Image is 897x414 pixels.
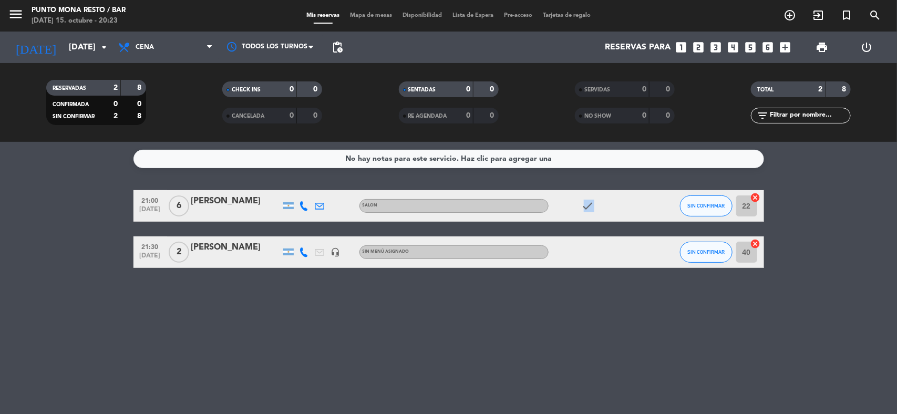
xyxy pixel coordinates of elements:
[137,112,143,120] strong: 8
[32,5,126,16] div: Punto Mona Resto / Bar
[98,41,110,54] i: arrow_drop_down
[137,252,163,264] span: [DATE]
[812,9,824,22] i: exit_to_app
[345,153,552,165] div: No hay notas para este servicio. Haz clic para agregar una
[53,86,86,91] span: RESERVADAS
[666,112,672,119] strong: 0
[490,86,496,93] strong: 0
[842,86,849,93] strong: 8
[727,40,740,54] i: looks_4
[779,40,792,54] i: add_box
[744,40,758,54] i: looks_5
[408,87,436,92] span: SENTADAS
[137,206,163,218] span: [DATE]
[363,250,409,254] span: Sin menú asignado
[466,112,470,119] strong: 0
[314,86,320,93] strong: 0
[750,239,761,249] i: cancel
[114,84,118,91] strong: 2
[331,247,341,257] i: headset_mic
[840,9,853,22] i: turned_in_not
[666,86,672,93] strong: 0
[605,43,671,53] span: Reservas para
[408,113,447,119] span: RE AGENDADA
[756,109,769,122] i: filter_list
[137,84,143,91] strong: 8
[191,194,281,208] div: [PERSON_NAME]
[466,86,470,93] strong: 0
[137,194,163,206] span: 21:00
[538,13,596,18] span: Tarjetas de regalo
[692,40,706,54] i: looks_two
[137,100,143,108] strong: 0
[447,13,499,18] span: Lista de Espera
[345,13,397,18] span: Mapa de mesas
[642,86,646,93] strong: 0
[53,102,89,107] span: CONFIRMADA
[114,100,118,108] strong: 0
[290,112,294,119] strong: 0
[8,36,64,59] i: [DATE]
[709,40,723,54] i: looks_3
[8,6,24,26] button: menu
[53,114,95,119] span: SIN CONFIRMAR
[687,249,725,255] span: SIN CONFIRMAR
[490,112,496,119] strong: 0
[783,9,796,22] i: add_circle_outline
[761,40,775,54] i: looks_6
[687,203,725,209] span: SIN CONFIRMAR
[750,192,761,203] i: cancel
[584,87,610,92] span: SERVIDAS
[397,13,447,18] span: Disponibilidad
[582,200,594,212] i: check
[290,86,294,93] strong: 0
[680,242,733,263] button: SIN CONFIRMAR
[860,41,873,54] i: power_settings_new
[819,86,823,93] strong: 2
[757,87,774,92] span: TOTAL
[137,240,163,252] span: 21:30
[169,242,189,263] span: 2
[331,41,344,54] span: pending_actions
[232,87,261,92] span: CHECK INS
[675,40,688,54] i: looks_one
[114,112,118,120] strong: 2
[32,16,126,26] div: [DATE] 15. octubre - 20:23
[191,241,281,254] div: [PERSON_NAME]
[680,195,733,216] button: SIN CONFIRMAR
[169,195,189,216] span: 6
[584,113,611,119] span: NO SHOW
[844,32,889,63] div: LOG OUT
[642,112,646,119] strong: 0
[869,9,881,22] i: search
[363,203,378,208] span: SALON
[314,112,320,119] strong: 0
[136,44,154,51] span: Cena
[8,6,24,22] i: menu
[769,110,850,121] input: Filtrar por nombre...
[816,41,828,54] span: print
[499,13,538,18] span: Pre-acceso
[232,113,264,119] span: CANCELADA
[301,13,345,18] span: Mis reservas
